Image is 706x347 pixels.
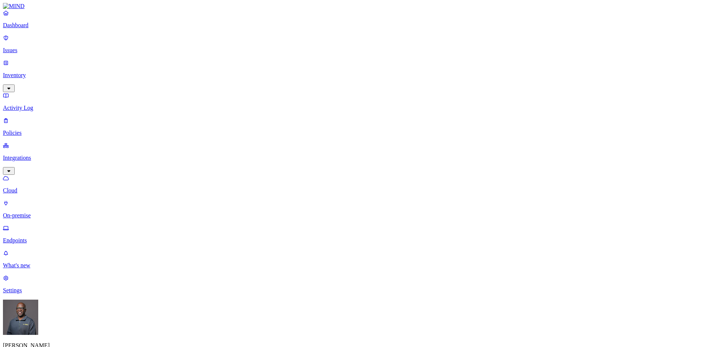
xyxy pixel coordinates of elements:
a: Issues [3,35,703,54]
a: Dashboard [3,10,703,29]
a: Activity Log [3,92,703,111]
p: Dashboard [3,22,703,29]
p: Integrations [3,155,703,161]
p: Activity Log [3,105,703,111]
p: Settings [3,287,703,294]
img: MIND [3,3,25,10]
p: What's new [3,262,703,269]
a: Cloud [3,175,703,194]
p: Issues [3,47,703,54]
a: Endpoints [3,225,703,244]
a: Settings [3,275,703,294]
a: On-premise [3,200,703,219]
p: Cloud [3,187,703,194]
a: MIND [3,3,703,10]
p: Endpoints [3,237,703,244]
a: Policies [3,117,703,136]
a: What's new [3,250,703,269]
p: Inventory [3,72,703,79]
a: Integrations [3,142,703,174]
p: On-premise [3,212,703,219]
p: Policies [3,130,703,136]
img: Gregory Thomas [3,300,38,335]
a: Inventory [3,59,703,91]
